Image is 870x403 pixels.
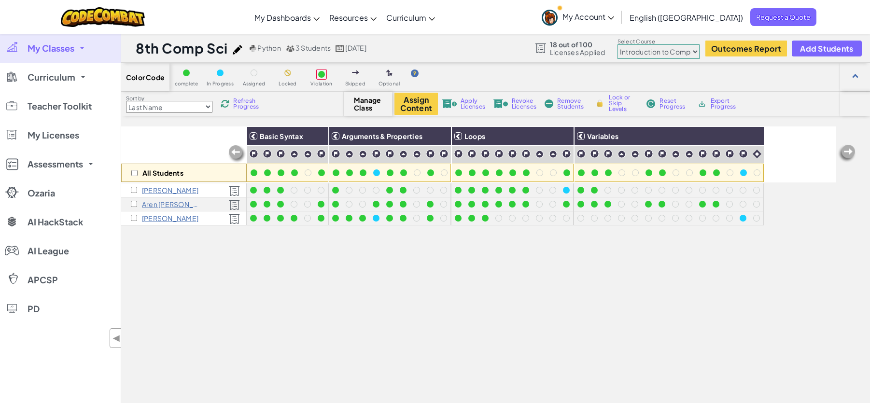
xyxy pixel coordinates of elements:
img: IconHint.svg [411,69,419,77]
img: IconChallengeLevel.svg [508,149,517,158]
img: IconChallengeLevel.svg [317,149,326,158]
img: IconChallengeLevel.svg [739,149,748,158]
img: IconChallengeLevel.svg [331,149,340,158]
span: Basic Syntax [260,132,303,140]
span: Ozaria [28,189,55,197]
img: IconChallengeLevel.svg [249,149,258,158]
span: Revoke Licenses [512,98,536,110]
span: Arguments & Properties [342,132,422,140]
span: Remove Students [557,98,586,110]
span: Locked [279,81,296,86]
span: Teacher Toolkit [28,102,92,111]
a: My Dashboards [250,4,324,30]
img: IconChallengeLevel.svg [725,149,734,158]
span: Assessments [28,160,83,168]
span: My Dashboards [254,13,311,23]
img: IconReset.svg [646,99,656,108]
img: IconIntro.svg [753,150,761,158]
img: IconChallengeLevel.svg [644,149,653,158]
img: IconLicenseApply.svg [442,99,457,108]
span: 18 out of 100 [550,41,605,48]
span: AI HackStack [28,218,83,226]
span: Request a Quote [750,8,816,26]
button: Add Students [792,41,861,56]
img: IconChallengeLevel.svg [372,149,381,158]
span: Assigned [243,81,266,86]
span: Add Students [800,44,853,53]
span: Export Progress [711,98,740,110]
img: IconArchive.svg [697,99,706,108]
img: Arrow_Left_Inactive.png [837,144,856,163]
img: IconChallengeLevel.svg [698,149,707,158]
span: Skipped [345,81,365,86]
img: IconChallengeLevel.svg [603,149,613,158]
img: IconChallengeLevel.svg [576,149,586,158]
img: CodeCombat logo [61,7,145,27]
img: IconPracticeLevel.svg [535,150,544,158]
img: IconPracticeLevel.svg [304,150,312,158]
span: My Licenses [28,131,79,139]
span: AI League [28,247,69,255]
span: Lock or Skip Levels [609,95,637,112]
img: IconPracticeLevel.svg [617,150,626,158]
span: Resources [329,13,368,23]
h1: 8th Comp Sci [136,39,228,57]
span: My Classes [28,44,74,53]
span: Curriculum [28,73,75,82]
img: IconLock.svg [595,99,605,108]
img: IconPracticeLevel.svg [345,150,353,158]
span: Reset Progress [660,98,688,110]
span: Apply Licenses [461,98,485,110]
img: IconLicenseRevoke.svg [493,99,508,108]
p: Aren Bedrosian [142,200,202,208]
span: Manage Class [354,96,382,111]
img: IconChallengeLevel.svg [263,149,272,158]
img: IconChallengeLevel.svg [276,149,285,158]
img: IconChallengeLevel.svg [467,149,477,158]
a: My Account [537,2,619,32]
img: iconPencil.svg [233,45,242,55]
p: George Basteghian [142,186,198,194]
button: Outcomes Report [705,41,787,56]
span: Variables [587,132,618,140]
img: IconPracticeLevel.svg [549,150,557,158]
img: IconChallengeLevel.svg [426,149,435,158]
img: IconSkippedLevel.svg [352,70,359,74]
img: IconPracticeLevel.svg [290,150,298,158]
img: calendar.svg [336,45,344,52]
img: Licensed [229,214,240,224]
label: Select Course [617,38,700,45]
span: [DATE] [345,43,366,52]
img: IconPracticeLevel.svg [413,150,421,158]
span: Violation [310,81,332,86]
img: IconChallengeLevel.svg [590,149,599,158]
img: IconChallengeLevel.svg [439,149,449,158]
p: All Students [142,169,183,177]
img: IconChallengeLevel.svg [521,149,531,158]
img: MultipleUsers.png [286,45,295,52]
span: ◀ [112,331,121,345]
span: complete [175,81,198,86]
span: 3 Students [295,43,331,52]
img: IconChallengeLevel.svg [712,149,721,158]
img: IconChallengeLevel.svg [658,149,667,158]
img: IconPracticeLevel.svg [399,150,407,158]
img: Licensed [229,200,240,210]
span: Color Code [126,73,165,81]
img: IconPracticeLevel.svg [685,150,693,158]
span: Python [257,43,281,52]
img: avatar [542,10,558,26]
img: IconChallengeLevel.svg [454,149,463,158]
p: Ashote Grigoryan [142,214,198,222]
a: Curriculum [381,4,440,30]
span: Optional [379,81,400,86]
img: Licensed [229,186,240,196]
span: Refresh Progress [233,98,263,110]
span: English ([GEOGRAPHIC_DATA]) [630,13,743,23]
span: Licenses Applied [550,48,605,56]
img: IconChallengeLevel.svg [385,149,394,158]
img: IconChallengeLevel.svg [481,149,490,158]
img: IconPracticeLevel.svg [672,150,680,158]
